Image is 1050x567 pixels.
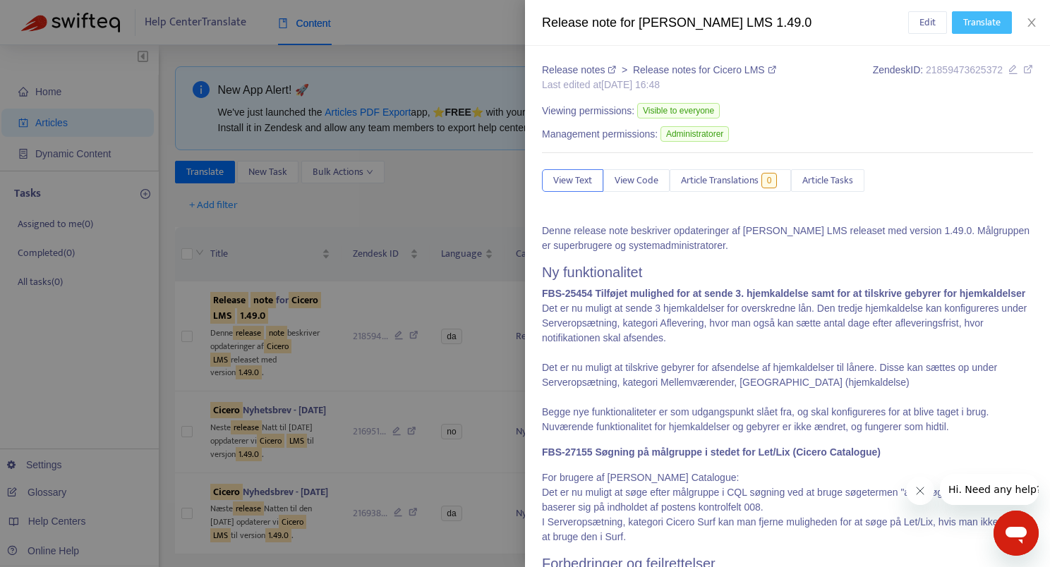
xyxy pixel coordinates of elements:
div: Zendesk ID: [873,63,1033,92]
h2: Ny funktionalitet [542,264,1033,281]
span: Viewing permissions: [542,104,634,118]
button: View Code [603,169,670,192]
button: Close [1022,16,1042,30]
iframe: Stäng meddelande [906,477,934,505]
button: Article Tasks [791,169,864,192]
span: close [1026,17,1037,28]
button: View Text [542,169,603,192]
p: Det er nu muligt at sende 3 hjemkaldelser for overskredne lån. Den tredje hjemkaldelse kan konfig... [542,286,1033,434]
span: Article Translations [681,173,759,188]
span: Edit [919,15,936,30]
span: 0 [761,173,778,188]
button: Translate [952,11,1012,34]
span: Translate [963,15,1001,30]
a: Release notes for Cicero LMS [633,64,776,75]
a: Release notes [542,64,619,75]
button: Article Translations0 [670,169,791,192]
div: Last edited at [DATE] 16:48 [542,78,776,92]
span: View Text [553,173,592,188]
div: Release note for [PERSON_NAME] LMS 1.49.0 [542,13,908,32]
div: > [542,63,776,78]
p: For brugere af [PERSON_NAME] Catalogue: Det er nu muligt at søge efter målgruppe i CQL søgning ve... [542,470,1033,544]
span: View Code [615,173,658,188]
span: Management permissions: [542,127,658,142]
span: Hi. Need any help? [8,10,102,21]
strong: FBS-25454 Tilføjet mulighed for at sende 3. hjemkaldelse samt for at tilskrive gebyrer for hjemka... [542,288,1025,299]
span: Visible to everyone [637,103,720,118]
p: Denne release note beskriver opdateringer af [PERSON_NAME] LMS releaset med version 1.49.0. Målgr... [542,224,1033,253]
strong: FBS-27155 Søgning på målgruppe i stedet for Let/Lix (Cicero Catalogue) [542,446,881,458]
span: 21859473625372 [926,64,1003,75]
iframe: Knapp för att öppna meddelandefönstret [994,511,1039,556]
button: Edit [908,11,947,34]
iframe: Meddelande från företag [940,474,1039,505]
span: Administratorer [660,126,729,142]
span: Article Tasks [802,173,853,188]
